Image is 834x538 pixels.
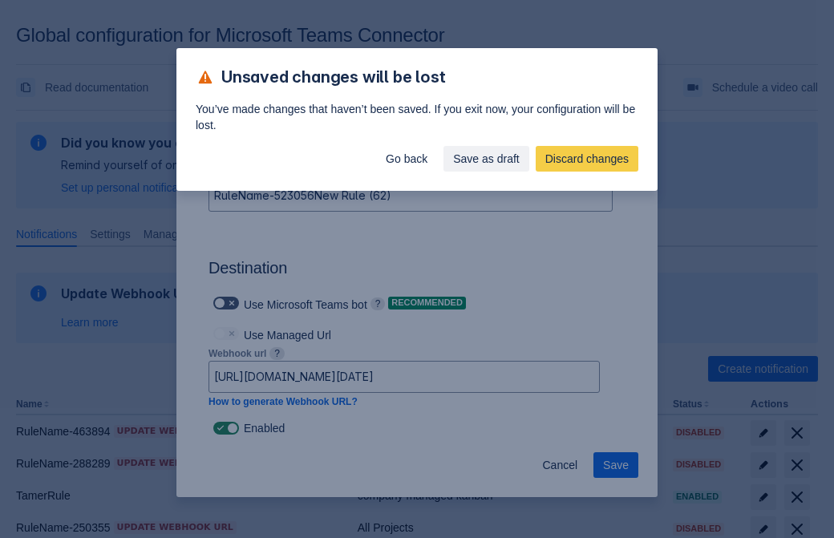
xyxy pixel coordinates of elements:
div: You’ve made changes that haven’t been saved. If you exit now, your configuration will be lost. [176,99,658,135]
span: warning [196,67,215,87]
span: Unsaved changes will be lost [221,67,445,88]
span: Save as draft [453,146,520,172]
button: Save as draft [443,146,529,172]
button: Go back [376,146,437,172]
span: Go back [386,146,427,172]
span: Discard changes [545,146,629,172]
button: Discard changes [536,146,638,172]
